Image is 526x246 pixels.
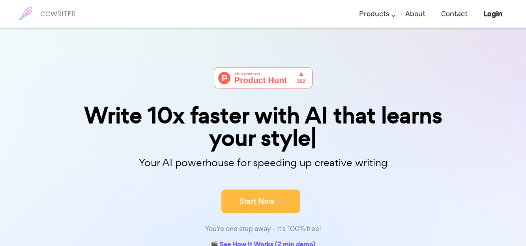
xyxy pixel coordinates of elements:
a: Login [483,2,502,26]
button: Start Now [221,190,300,213]
h6: COWRITER [40,10,76,17]
p: Your AI powerhouse for speeding up creative writing [66,154,460,171]
a: About [405,2,425,26]
a: Products [359,2,389,26]
div: You're one step away - It's 100% free! [66,223,460,235]
img: Cowriter - Your AI buddy for speeding up creative writing | Product Hunt [214,67,313,88]
div: Write 10x faster with AI that learns your style [66,104,460,149]
img: brand logo [16,4,36,24]
a: Contact [441,2,468,26]
b: Login [483,9,502,18]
